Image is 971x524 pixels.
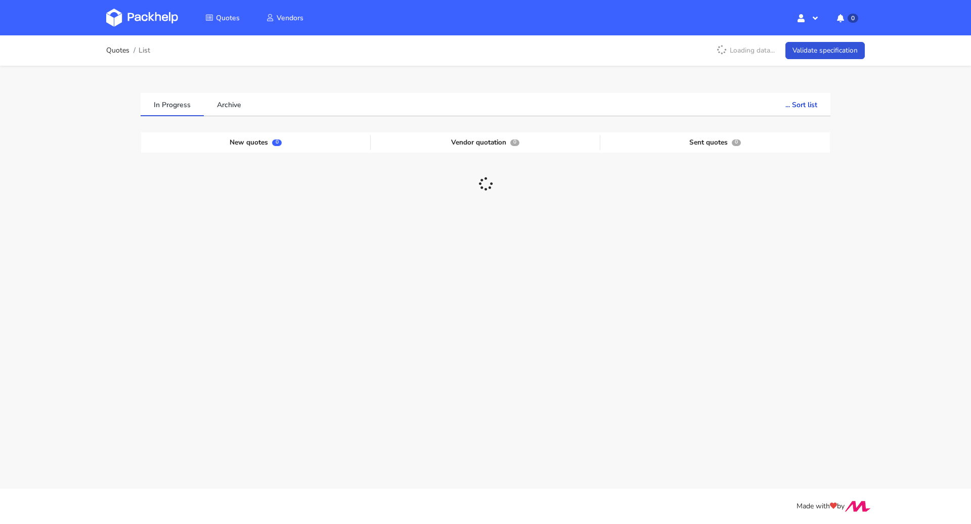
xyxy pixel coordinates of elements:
[216,13,240,23] span: Quotes
[829,9,865,27] button: 0
[785,42,865,60] a: Validate specification
[277,13,303,23] span: Vendors
[772,93,830,115] button: ... Sort list
[139,46,150,55] span: List
[106,46,129,55] a: Quotes
[193,9,252,27] a: Quotes
[106,9,178,27] img: Dashboard
[141,93,204,115] a: In Progress
[848,14,858,23] span: 0
[371,135,600,150] div: Vendor quotation
[106,40,150,61] nav: breadcrumb
[254,9,316,27] a: Vendors
[204,93,254,115] a: Archive
[732,139,741,146] span: 0
[712,42,780,59] p: Loading data...
[510,139,519,146] span: 0
[141,135,371,150] div: New quotes
[845,501,871,512] img: Move Closer
[600,135,830,150] div: Sent quotes
[272,139,281,146] span: 0
[93,501,878,512] div: Made with by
